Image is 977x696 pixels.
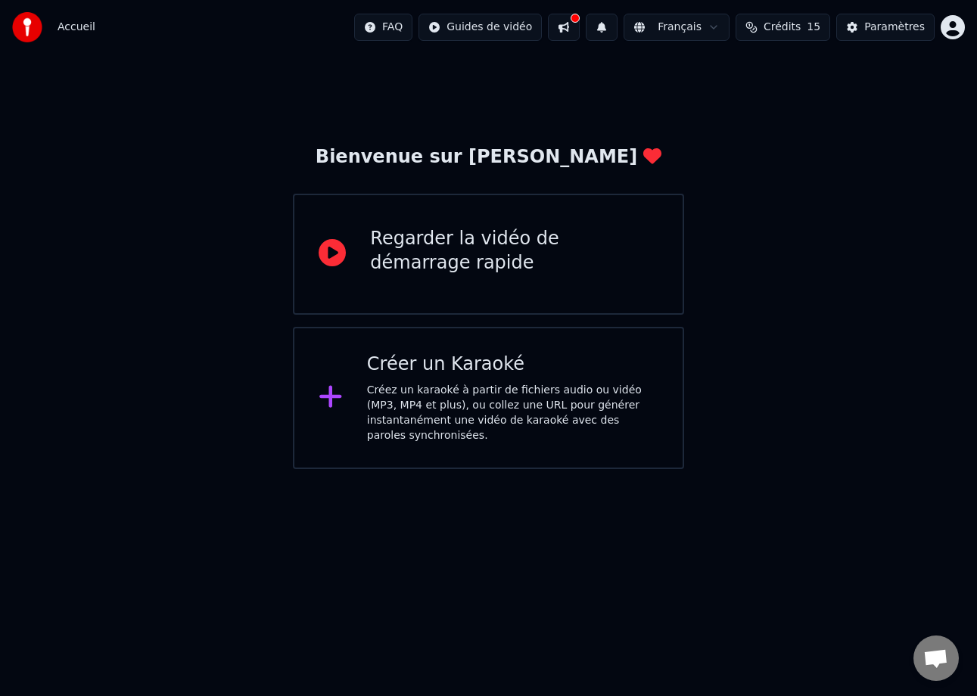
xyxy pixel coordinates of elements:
[58,20,95,35] nav: breadcrumb
[316,145,661,169] div: Bienvenue sur [PERSON_NAME]
[354,14,412,41] button: FAQ
[367,353,658,377] div: Créer un Karaoké
[764,20,801,35] span: Crédits
[12,12,42,42] img: youka
[913,635,959,681] div: Ouvrir le chat
[58,20,95,35] span: Accueil
[864,20,925,35] div: Paramètres
[370,227,658,275] div: Regarder la vidéo de démarrage rapide
[736,14,830,41] button: Crédits15
[836,14,935,41] button: Paramètres
[367,383,658,443] div: Créez un karaoké à partir de fichiers audio ou vidéo (MP3, MP4 et plus), ou collez une URL pour g...
[418,14,542,41] button: Guides de vidéo
[807,20,820,35] span: 15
